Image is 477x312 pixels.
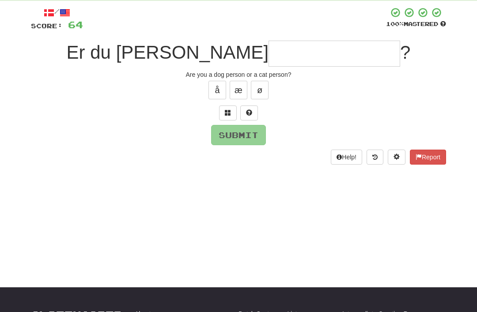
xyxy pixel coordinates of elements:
[31,7,83,18] div: /
[211,125,266,145] button: Submit
[67,42,269,63] span: Er du [PERSON_NAME]
[400,42,410,63] span: ?
[31,70,446,79] div: Are you a dog person or a cat person?
[208,81,226,99] button: å
[68,19,83,30] span: 64
[219,105,237,120] button: Switch sentence to multiple choice alt+p
[386,20,446,28] div: Mastered
[31,22,63,30] span: Score:
[367,150,383,165] button: Round history (alt+y)
[331,150,362,165] button: Help!
[386,20,404,27] span: 100 %
[251,81,269,99] button: ø
[230,81,247,99] button: æ
[410,150,446,165] button: Report
[240,105,258,120] button: Single letter hint - you only get 1 per sentence and score half the points! alt+h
